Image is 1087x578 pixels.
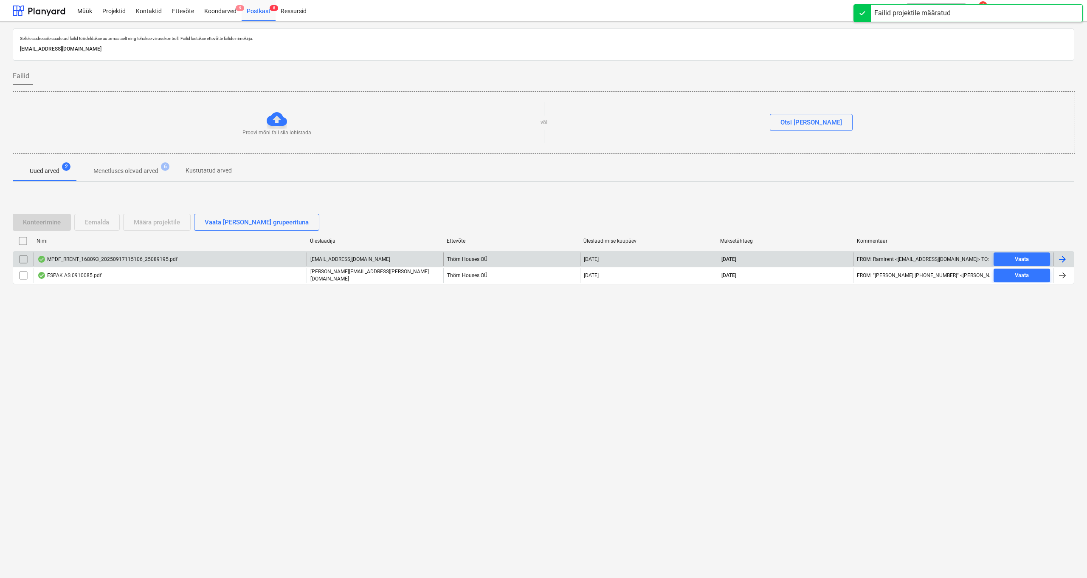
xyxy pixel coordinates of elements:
div: Nimi [37,238,303,244]
p: Uued arved [30,167,59,176]
div: Failid projektile määratud [874,8,951,18]
p: Kustutatud arved [186,166,232,175]
div: Otsi [PERSON_NAME] [780,117,842,128]
div: Andmed failist loetud [37,256,46,263]
div: [DATE] [584,272,599,278]
div: Vaata [1015,255,1029,264]
span: [DATE] [721,256,737,263]
p: Proovi mõni fail siia lohistada [242,129,311,136]
p: [PERSON_NAME][EMAIL_ADDRESS][PERSON_NAME][DOMAIN_NAME] [310,268,440,283]
div: Kommentaar [857,238,987,244]
p: või [541,119,547,126]
p: Sellele aadressile saadetud failid töödeldakse automaatselt ning tehakse viirusekontroll. Failid ... [20,36,1067,41]
div: Proovi mõni fail siia lohistadavõiOtsi [PERSON_NAME] [13,91,1075,154]
span: 9 [236,5,244,11]
span: 8 [270,5,278,11]
span: [DATE] [721,272,737,279]
div: Thörn Houses OÜ [443,252,580,266]
div: Vaata [PERSON_NAME] grupeerituna [205,217,309,228]
div: [DATE] [584,256,599,262]
button: Otsi [PERSON_NAME] [770,114,853,131]
div: Üleslaadija [310,238,440,244]
span: 2 [62,162,70,171]
div: Thörn Houses OÜ [443,268,580,283]
button: Vaata [994,252,1050,266]
span: 6 [161,162,169,171]
p: [EMAIL_ADDRESS][DOMAIN_NAME] [20,45,1067,54]
div: Üleslaadimise kuupäev [583,238,713,244]
div: ESPAK AS 0910085.pdf [37,272,101,279]
div: Andmed failist loetud [37,272,46,279]
span: Failid [13,71,29,81]
div: Ettevõte [447,238,577,244]
button: Vaata [PERSON_NAME] grupeerituna [194,214,319,231]
div: MPDF_RRENT_168093_20250917115106_25089195.pdf [37,256,177,263]
p: Menetluses olevad arved [93,167,158,176]
div: Maksetähtaeg [720,238,850,244]
div: Vaata [1015,271,1029,280]
button: Vaata [994,269,1050,282]
p: [EMAIL_ADDRESS][DOMAIN_NAME] [310,256,390,263]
